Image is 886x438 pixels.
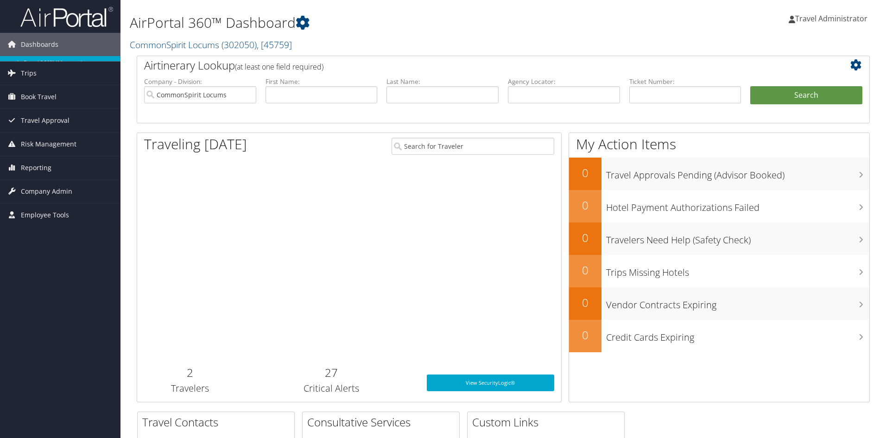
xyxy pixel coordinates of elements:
[427,375,554,391] a: View SecurityLogic®
[606,326,869,344] h3: Credit Cards Expiring
[130,13,628,32] h1: AirPortal 360™ Dashboard
[386,77,499,86] label: Last Name:
[21,133,76,156] span: Risk Management
[21,203,69,227] span: Employee Tools
[569,197,601,213] h2: 0
[606,294,869,311] h3: Vendor Contracts Expiring
[21,156,51,179] span: Reporting
[569,295,601,311] h2: 0
[789,5,877,32] a: Travel Administrator
[21,62,37,85] span: Trips
[569,320,869,352] a: 0Credit Cards Expiring
[142,414,294,430] h2: Travel Contacts
[795,13,867,24] span: Travel Administrator
[569,230,601,246] h2: 0
[606,229,869,247] h3: Travelers Need Help (Safety Check)
[606,164,869,182] h3: Travel Approvals Pending (Advisor Booked)
[235,62,323,72] span: (at least one field required)
[21,109,70,132] span: Travel Approval
[569,165,601,181] h2: 0
[144,382,236,395] h3: Travelers
[307,414,459,430] h2: Consultative Services
[392,138,554,155] input: Search for Traveler
[21,33,58,56] span: Dashboards
[130,38,292,51] a: CommonSpirit Locums
[629,77,741,86] label: Ticket Number:
[144,134,247,154] h1: Traveling [DATE]
[569,287,869,320] a: 0Vendor Contracts Expiring
[606,261,869,279] h3: Trips Missing Hotels
[250,365,413,381] h2: 27
[472,414,624,430] h2: Custom Links
[20,6,113,28] img: airportal-logo.png
[569,262,601,278] h2: 0
[144,77,256,86] label: Company - Division:
[21,180,72,203] span: Company Admin
[250,382,413,395] h3: Critical Alerts
[569,255,869,287] a: 0Trips Missing Hotels
[266,77,378,86] label: First Name:
[569,158,869,190] a: 0Travel Approvals Pending (Advisor Booked)
[144,365,236,381] h2: 2
[569,327,601,343] h2: 0
[21,85,57,108] span: Book Travel
[569,134,869,154] h1: My Action Items
[750,86,862,105] button: Search
[257,38,292,51] span: , [ 45759 ]
[221,38,257,51] span: ( 302050 )
[569,222,869,255] a: 0Travelers Need Help (Safety Check)
[508,77,620,86] label: Agency Locator:
[569,190,869,222] a: 0Hotel Payment Authorizations Failed
[144,57,801,73] h2: Airtinerary Lookup
[606,197,869,214] h3: Hotel Payment Authorizations Failed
